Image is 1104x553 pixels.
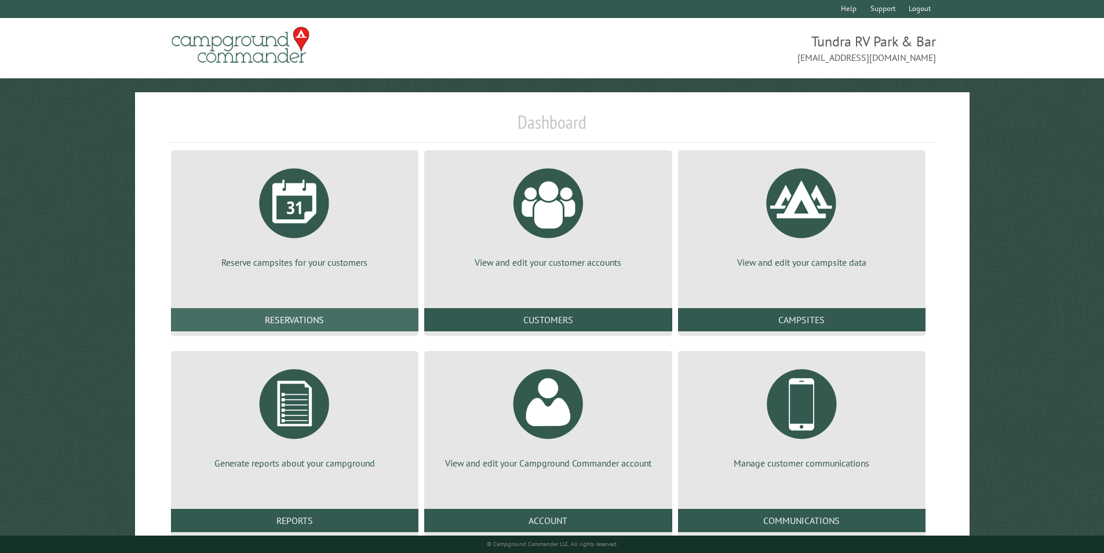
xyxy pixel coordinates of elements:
[438,457,658,469] p: View and edit your Campground Commander account
[168,23,313,68] img: Campground Commander
[185,457,405,469] p: Generate reports about your campground
[185,360,405,469] a: Generate reports about your campground
[171,308,418,331] a: Reservations
[692,256,912,269] p: View and edit your campsite data
[692,160,912,269] a: View and edit your campsite data
[438,160,658,269] a: View and edit your customer accounts
[424,308,672,331] a: Customers
[171,509,418,532] a: Reports
[678,509,926,532] a: Communications
[438,360,658,469] a: View and edit your Campground Commander account
[185,256,405,269] p: Reserve campsites for your customers
[692,457,912,469] p: Manage customer communications
[487,540,618,548] small: © Campground Commander LLC. All rights reserved.
[692,360,912,469] a: Manage customer communications
[168,111,937,143] h1: Dashboard
[678,308,926,331] a: Campsites
[438,256,658,269] p: View and edit your customer accounts
[185,160,405,269] a: Reserve campsites for your customers
[424,509,672,532] a: Account
[552,32,937,64] span: Tundra RV Park & Bar [EMAIL_ADDRESS][DOMAIN_NAME]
